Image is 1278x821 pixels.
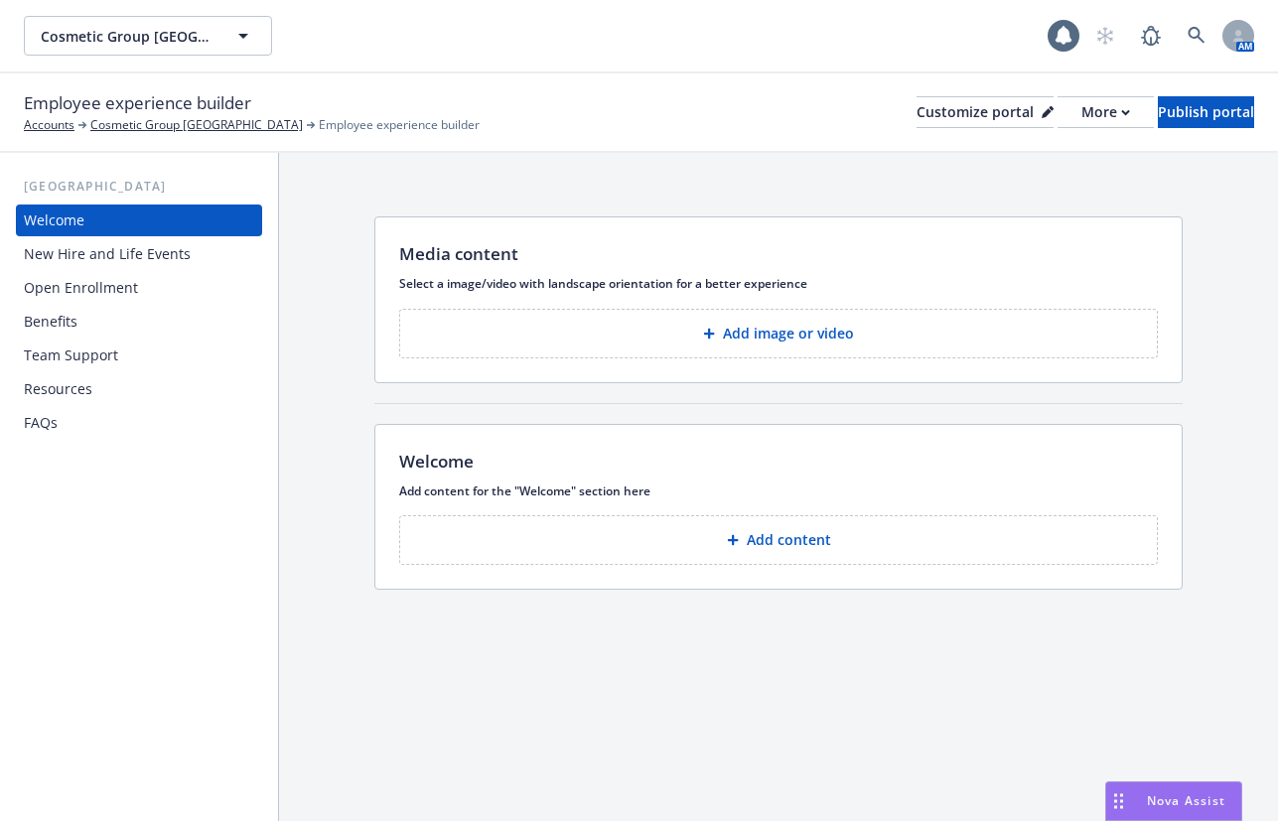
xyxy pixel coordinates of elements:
[917,96,1054,128] button: Customize portal
[399,449,474,475] p: Welcome
[16,340,262,371] a: Team Support
[1158,97,1254,127] div: Publish portal
[747,530,831,550] p: Add content
[24,116,74,134] a: Accounts
[1058,96,1154,128] button: More
[1081,97,1130,127] div: More
[399,241,518,267] p: Media content
[917,97,1054,127] div: Customize portal
[1085,16,1125,56] a: Start snowing
[16,306,262,338] a: Benefits
[16,373,262,405] a: Resources
[1158,96,1254,128] button: Publish portal
[16,407,262,439] a: FAQs
[24,373,92,405] div: Resources
[399,482,1158,499] p: Add content for the "Welcome" section here
[1106,782,1131,820] div: Drag to move
[24,16,272,56] button: Cosmetic Group [GEOGRAPHIC_DATA]
[319,116,480,134] span: Employee experience builder
[399,309,1158,358] button: Add image or video
[90,116,303,134] a: Cosmetic Group [GEOGRAPHIC_DATA]
[723,324,854,343] p: Add image or video
[24,340,118,371] div: Team Support
[24,205,84,236] div: Welcome
[399,275,1158,292] p: Select a image/video with landscape orientation for a better experience
[399,515,1158,565] button: Add content
[41,26,213,47] span: Cosmetic Group [GEOGRAPHIC_DATA]
[24,272,138,304] div: Open Enrollment
[16,238,262,270] a: New Hire and Life Events
[1147,792,1225,809] span: Nova Assist
[1131,16,1171,56] a: Report a Bug
[24,238,191,270] div: New Hire and Life Events
[16,205,262,236] a: Welcome
[24,306,77,338] div: Benefits
[1105,781,1242,821] button: Nova Assist
[24,407,58,439] div: FAQs
[16,177,262,197] div: [GEOGRAPHIC_DATA]
[1177,16,1216,56] a: Search
[16,272,262,304] a: Open Enrollment
[24,90,251,116] span: Employee experience builder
